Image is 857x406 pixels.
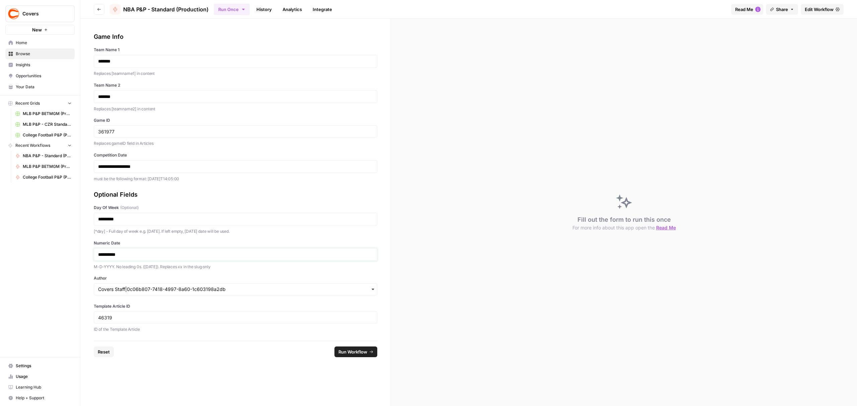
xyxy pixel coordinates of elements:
[5,5,75,22] button: Workspace: Covers
[94,117,377,123] label: Game ID
[23,111,72,117] span: MLB P&P BETMGM (Production) Grid
[16,73,72,79] span: Opportunities
[94,70,377,77] p: Replaces [teamname1] in content
[94,152,377,158] label: Competition Date
[94,240,377,246] label: Numeric Date
[16,40,72,46] span: Home
[766,4,798,15] button: Share
[110,4,209,15] a: NBA P&P - Standard (Production)
[801,4,844,15] a: Edit Workflow
[5,48,75,59] a: Browse
[5,140,75,150] button: Recent Workflows
[805,6,834,13] span: Edit Workflow
[5,60,75,70] a: Insights
[12,172,75,183] a: College Football P&P (Production)
[12,108,75,119] a: MLB P&P BETMGM (Production) Grid
[16,363,72,369] span: Settings
[22,10,63,17] span: Covers
[15,142,50,148] span: Recent Workflows
[5,98,75,108] button: Recent Grids
[23,121,72,127] span: MLB P&P - CZR Standard (Production) Grid
[16,84,72,90] span: Your Data
[572,224,676,231] button: For more info about this app open the Read Me
[5,37,75,48] a: Home
[12,161,75,172] a: MLB P&P BETMGM (Production)
[16,384,72,390] span: Learning Hub
[98,286,373,293] input: Covers Staff|0c06b807-7418-4997-8a60-1c603198a2db
[12,130,75,140] a: College Football P&P (Production) Grid
[731,4,763,15] button: Read Me
[656,225,676,230] span: Read Me
[16,51,72,57] span: Browse
[5,82,75,92] a: Your Data
[94,190,377,199] div: Optional Fields
[338,348,367,355] span: Run Workflow
[279,4,306,15] a: Analytics
[572,215,676,231] div: Fill out the form to run this once
[252,4,276,15] a: History
[94,82,377,88] label: Team Name 2
[16,374,72,380] span: Usage
[94,140,377,147] p: Replaces gameID field in Articles
[94,264,377,270] p: M-D-YYYY. No leading 0s. ([DATE]). Replaces xx in the slug only
[5,382,75,393] a: Learning Hub
[94,47,377,53] label: Team Name 1
[98,314,373,320] input: 46319
[334,346,377,357] button: Run Workflow
[5,371,75,382] a: Usage
[16,62,72,68] span: Insights
[16,395,72,401] span: Help + Support
[94,275,377,281] label: Author
[94,326,377,333] p: ID of the Template Article
[309,4,336,15] a: Integrate
[32,26,42,33] span: New
[8,8,20,20] img: Covers Logo
[94,176,377,182] p: must be the following format: [DATE]T14:05:00
[23,164,72,170] span: MLB P&P BETMGM (Production)
[5,25,75,35] button: New
[23,174,72,180] span: College Football P&P (Production)
[98,348,110,355] span: Reset
[94,346,114,357] button: Reset
[94,303,377,309] label: Template Article ID
[123,5,209,13] span: NBA P&P - Standard (Production)
[5,393,75,403] button: Help + Support
[776,6,788,13] span: Share
[5,361,75,371] a: Settings
[12,150,75,161] a: NBA P&P - Standard (Production)
[94,32,377,41] div: Game Info
[15,100,40,106] span: Recent Grids
[94,205,377,211] label: Day Of Week
[214,4,250,15] button: Run Once
[120,205,139,211] span: (Optional)
[5,71,75,81] a: Opportunities
[12,119,75,130] a: MLB P&P - CZR Standard (Production) Grid
[23,132,72,138] span: College Football P&P (Production) Grid
[735,6,753,13] span: Read Me
[94,106,377,112] p: Replaces [teamname2] in content
[23,153,72,159] span: NBA P&P - Standard (Production)
[94,228,377,235] p: [*day] - Full day of week e.g. [DATE]. If left empty, [DATE] date will be used.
